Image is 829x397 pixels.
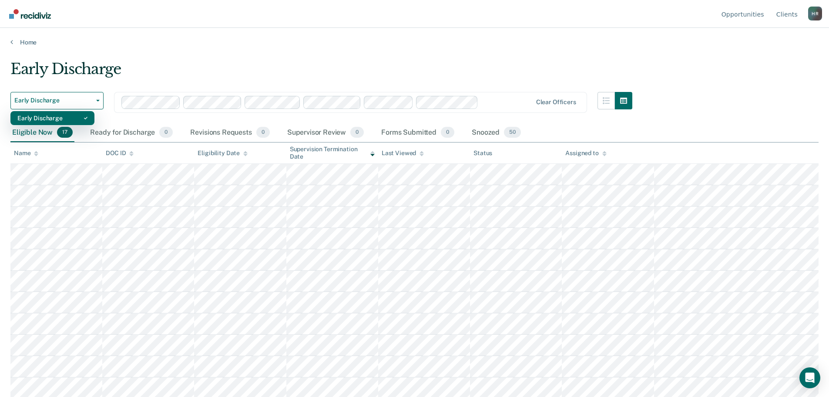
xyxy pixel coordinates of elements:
span: 0 [441,127,454,138]
span: 0 [350,127,364,138]
button: Early Discharge [10,92,104,109]
div: Revisions Requests0 [188,123,271,143]
div: Status [473,149,492,157]
div: Supervision Termination Date [290,146,375,160]
span: 0 [256,127,270,138]
span: Early Discharge [14,97,93,104]
div: Forms Submitted0 [379,123,456,143]
div: Eligible Now17 [10,123,74,143]
img: Recidiviz [9,9,51,19]
span: 17 [57,127,73,138]
div: Clear officers [536,98,576,106]
div: Ready for Discharge0 [88,123,175,143]
div: Early Discharge [17,111,87,125]
div: Open Intercom Messenger [799,367,820,388]
div: Assigned to [565,149,606,157]
button: Profile dropdown button [808,7,822,20]
div: Eligibility Date [198,149,248,157]
div: Supervisor Review0 [285,123,366,143]
div: DOC ID [106,149,134,157]
div: Dropdown Menu [10,111,94,125]
div: Name [14,149,38,157]
div: Snoozed50 [470,123,523,143]
div: Last Viewed [382,149,424,157]
a: Home [10,38,819,46]
div: Early Discharge [10,60,632,85]
span: 0 [159,127,173,138]
span: 50 [504,127,521,138]
div: H R [808,7,822,20]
